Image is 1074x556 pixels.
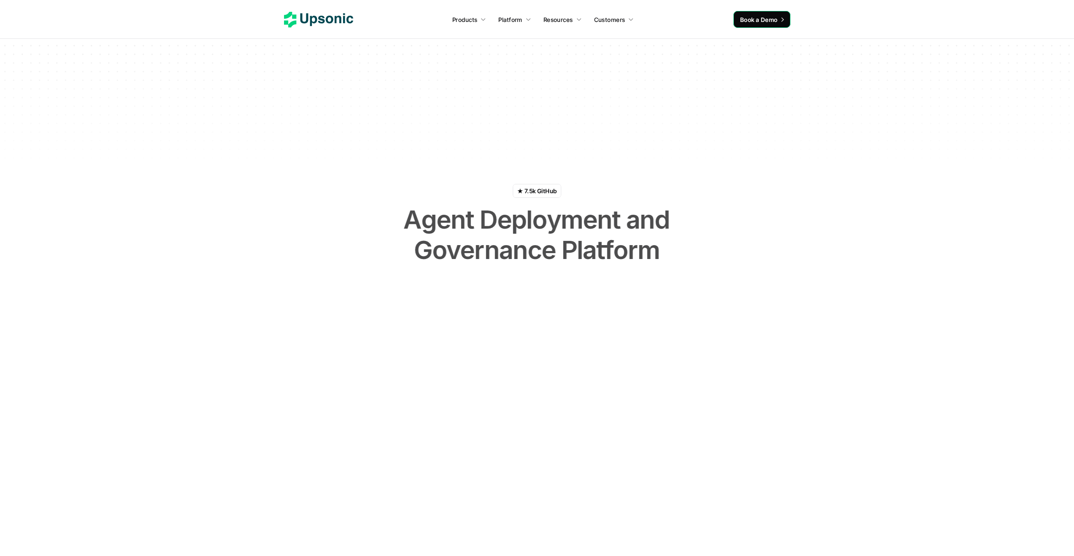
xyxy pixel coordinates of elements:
h1: Agent Deployment and Governance Platform [389,204,684,265]
p: Products [452,15,477,24]
p: Resources [544,15,573,24]
span: Book a Demo [740,16,778,23]
a: Products [447,12,491,27]
p: ★ 7.5k GitHub [517,186,557,195]
p: Customers [594,15,625,24]
p: Platform [498,15,522,24]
